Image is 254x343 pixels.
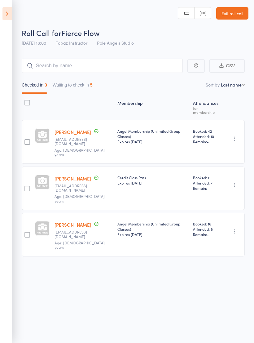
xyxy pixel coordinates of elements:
[193,106,220,114] div: for membership
[206,82,220,88] label: Sort by
[207,232,209,237] span: -
[55,221,91,228] a: [PERSON_NAME]
[55,137,95,146] small: dys.97@outlook.com
[56,40,87,46] span: Topaz Instructor
[221,82,242,88] div: Last name
[90,82,93,87] div: 5
[117,221,188,237] div: Angel Membership (Unlimited Group Classes)
[55,194,105,203] span: Age: [DEMOGRAPHIC_DATA] years
[190,97,222,117] div: Atten­dances
[209,59,245,73] button: CSV
[193,232,220,237] span: Remain:
[55,230,95,239] small: Rletchy1@hotmail.com
[55,184,95,193] small: isabelleharris97@icloud.com
[97,40,134,46] span: Pole Angels Studio
[117,232,188,237] div: Expires [DATE]
[193,139,220,144] span: Remain:
[22,59,183,73] input: Search by name
[53,79,93,94] button: Waiting to check in5
[216,7,248,20] a: Exit roll call
[22,28,61,38] span: Roll Call for
[193,134,220,139] span: Attended: 10
[193,226,220,232] span: Attended: 8
[207,139,209,144] span: -
[55,240,105,250] span: Age: [DEMOGRAPHIC_DATA] years
[61,28,100,38] span: Fierce Flow
[55,129,91,135] a: [PERSON_NAME]
[55,175,91,182] a: [PERSON_NAME]
[115,97,190,117] div: Membership
[45,82,47,87] div: 3
[193,180,220,185] span: Attended: 7
[193,221,220,226] span: Booked: 16
[55,147,105,157] span: Age: [DEMOGRAPHIC_DATA] years
[117,139,188,144] div: Expires [DATE]
[193,128,220,134] span: Booked: 42
[117,175,188,185] div: Credit Class Pass
[193,185,220,191] span: Remain:
[22,79,47,94] button: Checked in3
[193,175,220,180] span: Booked: 11
[117,128,188,144] div: Angel Membership (Unlimited Group Classes)
[117,180,188,185] div: Expires [DATE]
[207,185,209,191] span: -
[22,40,46,46] span: [DATE] 18:00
